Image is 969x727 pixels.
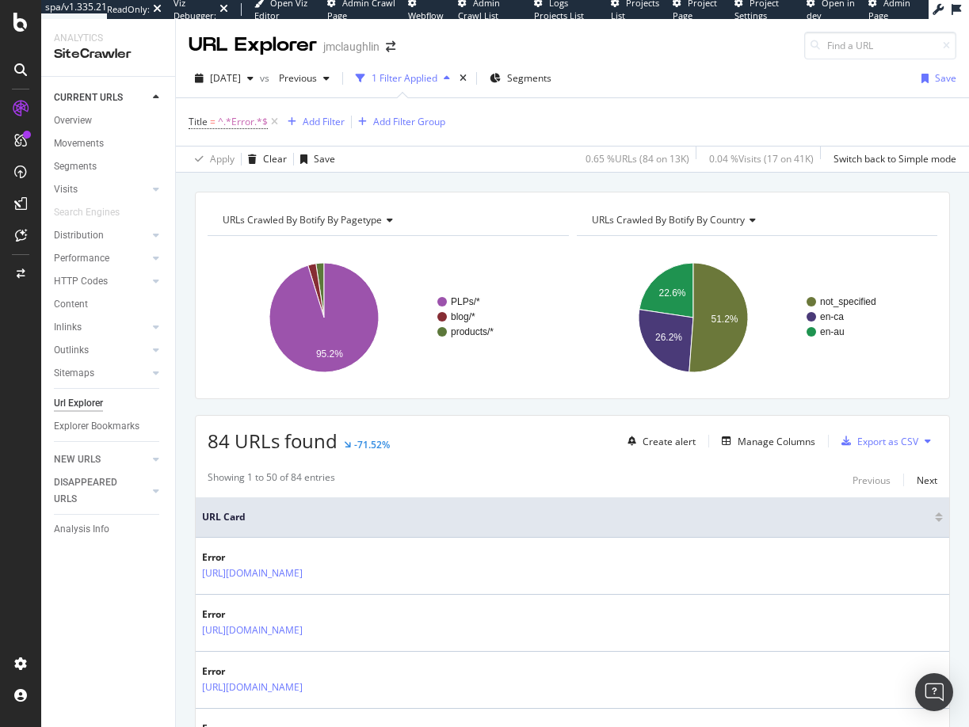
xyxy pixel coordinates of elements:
div: times [456,70,470,86]
a: Distribution [54,227,148,244]
button: Previous [853,470,891,489]
div: CURRENT URLS [54,89,123,106]
div: Url Explorer [54,395,103,412]
div: Apply [210,152,235,166]
div: Search Engines [54,204,120,221]
h4: URLs Crawled By Botify By country [589,207,924,233]
div: Overview [54,112,92,129]
a: [URL][DOMAIN_NAME] [202,565,303,581]
div: Open Intercom Messenger [915,673,953,711]
div: 0.04 % Visits ( 17 on 41K ) [709,152,814,166]
button: Manage Columns [715,432,815,451]
div: Add Filter [303,115,345,128]
div: Manage Columns [738,435,815,448]
div: Outlinks [54,342,89,359]
div: Save [935,71,956,85]
a: DISAPPEARED URLS [54,474,148,508]
span: Previous [273,71,317,85]
a: Visits [54,181,148,198]
text: PLPs/* [451,296,480,307]
button: Next [917,470,937,489]
a: Performance [54,250,148,267]
div: Create alert [643,435,696,448]
a: Inlinks [54,319,148,336]
div: SiteCrawler [54,45,162,63]
button: Save [294,147,335,172]
span: URLs Crawled By Botify By pagetype [223,213,382,226]
div: Previous [853,474,891,487]
a: Explorer Bookmarks [54,418,164,435]
div: Analytics [54,32,162,45]
div: Export as CSV [857,435,918,448]
div: Add Filter Group [373,115,445,128]
a: CURRENT URLS [54,89,148,106]
div: Explorer Bookmarks [54,418,139,435]
div: Analysis Info [54,521,109,538]
span: ^.*Error.*$ [218,111,268,133]
button: Add Filter [281,112,345,131]
span: URL Card [202,510,931,524]
div: Segments [54,158,97,175]
a: Content [54,296,164,313]
text: en-ca [820,311,844,322]
button: Create alert [621,428,696,454]
div: Switch back to Simple mode [834,152,956,166]
div: Clear [263,152,287,166]
button: Apply [189,147,235,172]
a: Sitemaps [54,365,148,382]
div: Showing 1 to 50 of 84 entries [208,470,335,489]
text: 22.6% [658,287,685,299]
a: Url Explorer [54,395,164,412]
a: [URL][DOMAIN_NAME] [202,622,303,638]
div: Error [202,550,372,565]
div: -71.52% [354,438,390,451]
a: Overview [54,112,164,129]
div: Movements [54,135,104,152]
input: Find a URL [804,32,956,59]
div: Visits [54,181,78,198]
div: 1 Filter Applied [372,71,437,85]
div: NEW URLS [54,451,101,468]
h4: URLs Crawled By Botify By pagetype [219,207,555,233]
div: ReadOnly: [107,3,150,16]
text: 26.2% [654,332,681,343]
button: 1 Filter Applied [349,66,456,91]
svg: A chart. [208,249,563,386]
div: Inlinks [54,319,82,336]
a: Search Engines [54,204,135,221]
div: Sitemaps [54,365,94,382]
span: URLs Crawled By Botify By country [592,213,745,226]
div: Error [202,607,372,622]
div: Next [917,474,937,487]
button: Previous [273,66,336,91]
button: Segments [483,66,558,91]
div: Distribution [54,227,104,244]
a: [URL][DOMAIN_NAME] [202,679,303,695]
div: Content [54,296,88,313]
div: Performance [54,250,109,267]
button: Save [915,66,956,91]
div: jmclaughlin [323,39,380,55]
span: 84 URLs found [208,428,338,454]
span: Title [189,115,208,128]
svg: A chart. [577,249,932,386]
a: Outlinks [54,342,148,359]
text: products/* [451,326,494,337]
div: 0.65 % URLs ( 84 on 13K ) [586,152,689,166]
div: HTTP Codes [54,273,108,290]
div: Error [202,664,372,679]
text: 51.2% [711,314,738,325]
button: Add Filter Group [352,112,445,131]
button: Clear [242,147,287,172]
text: blog/* [451,311,475,322]
span: Segments [507,71,551,85]
span: vs [260,71,273,85]
button: Export as CSV [835,428,918,454]
span: = [210,115,216,128]
a: Segments [54,158,164,175]
text: not_specified [820,296,876,307]
a: Analysis Info [54,521,164,538]
a: NEW URLS [54,451,148,468]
